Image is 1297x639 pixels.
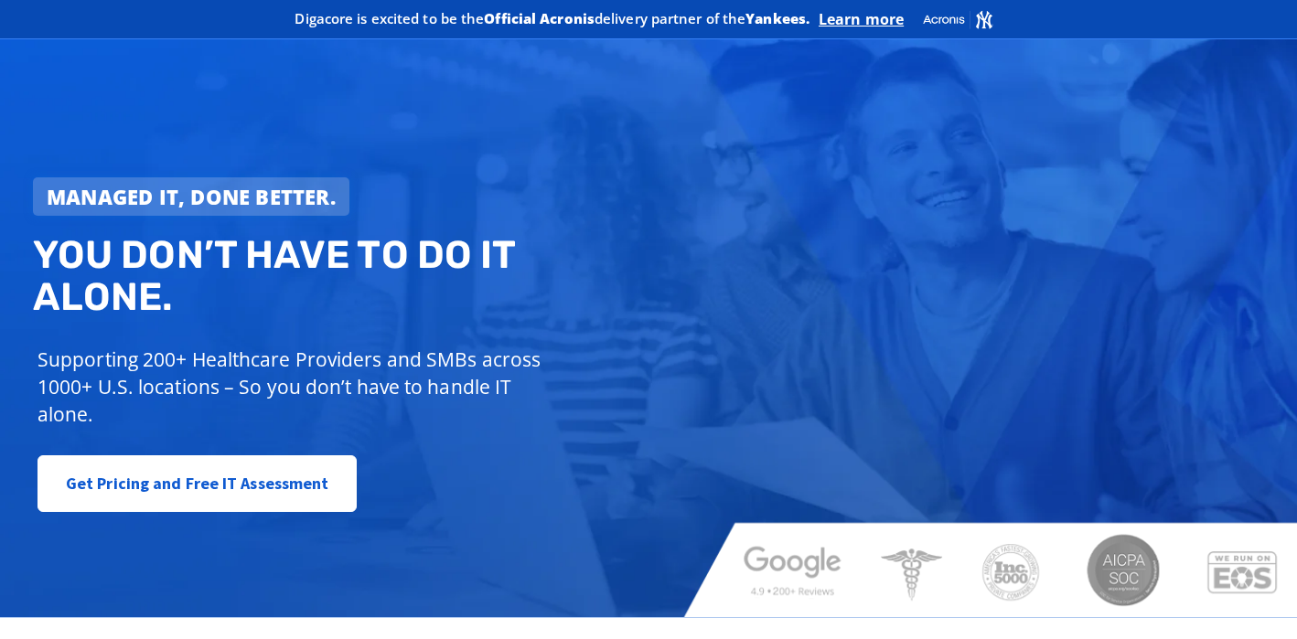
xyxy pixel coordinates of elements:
span: Get Pricing and Free IT Assessment [66,465,328,502]
a: Learn more [819,10,904,28]
h2: You don’t have to do IT alone. [33,234,662,318]
a: Get Pricing and Free IT Assessment [38,455,357,512]
b: Yankees. [745,9,809,27]
h2: Digacore is excited to be the delivery partner of the [295,12,809,26]
img: Acronis [922,9,993,30]
p: Supporting 200+ Healthcare Providers and SMBs across 1000+ U.S. locations – So you don’t have to ... [38,346,549,428]
a: Managed IT, done better. [33,177,349,216]
strong: Managed IT, done better. [47,183,336,210]
b: Official Acronis [484,9,595,27]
